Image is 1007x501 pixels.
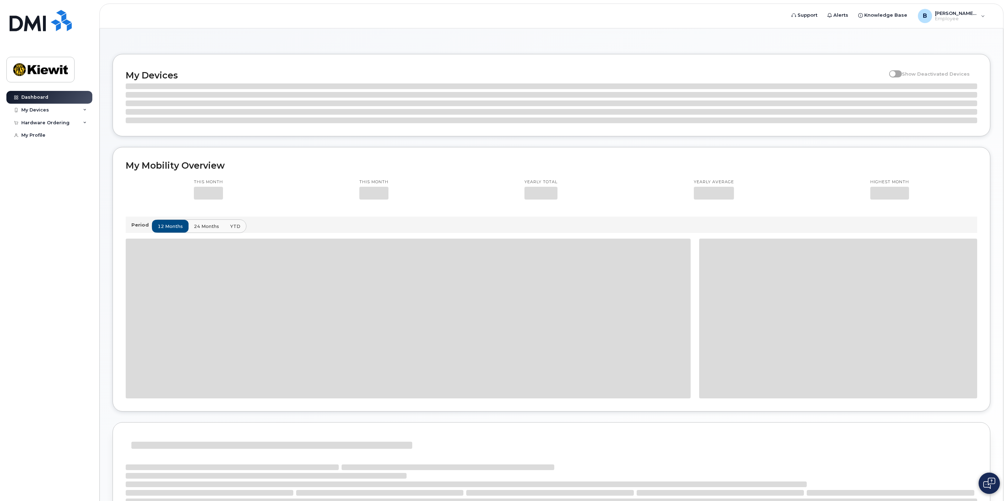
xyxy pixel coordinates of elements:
p: Period [131,222,152,228]
img: Open chat [983,478,995,489]
span: Show Deactivated Devices [902,71,970,77]
p: This month [359,179,388,185]
p: This month [194,179,223,185]
input: Show Deactivated Devices [889,67,895,73]
span: 24 months [194,223,219,230]
span: YTD [230,223,240,230]
p: Yearly average [694,179,734,185]
h2: My Mobility Overview [126,160,977,171]
p: Yearly total [524,179,557,185]
h2: My Devices [126,70,886,81]
p: Highest month [870,179,909,185]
